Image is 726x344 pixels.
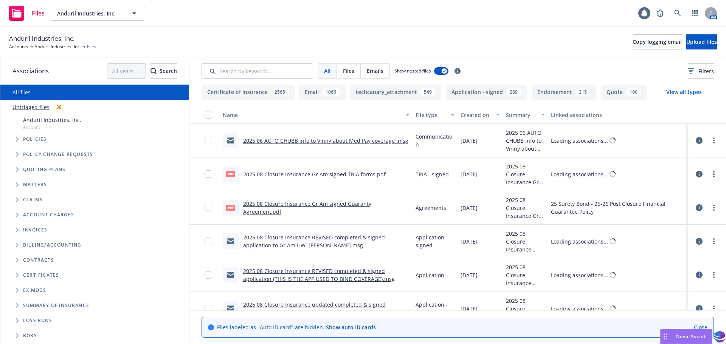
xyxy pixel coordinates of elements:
span: Certificates [23,273,59,278]
button: Nova Assist [660,329,712,344]
a: Untriaged files [12,103,50,111]
span: [DATE] [461,271,478,279]
button: Application - signed [446,85,527,100]
a: Report a Bug [653,6,668,21]
a: more [709,270,718,279]
input: Toggle Row Selected [205,170,212,178]
button: File type [413,106,458,124]
span: Claims [23,197,43,202]
span: All [324,67,330,75]
span: Emails [367,67,383,75]
a: All files [12,89,31,96]
button: Upload files [686,34,717,49]
div: Loading associations... [551,170,608,178]
img: svg+xml;base64,PHN2ZyB3aWR0aD0iMzQiIGhlaWdodD0iMzQiIHZpZXdCb3g9IjAgMCAzNCAzNCIgZmlsbD0ibm9uZSIgeG... [713,330,726,344]
a: Search [670,6,685,21]
span: Communication [416,133,455,148]
div: Folder Tree Example [0,238,189,343]
div: Loading associations... [551,271,608,279]
a: Show auto ID cards [326,324,376,331]
input: Toggle Row Selected [205,271,212,279]
div: File type [416,111,447,119]
div: 25 Surety Bond - 25-26 Post Closure Financial Guarantee Policy [551,200,685,216]
span: Associations [12,66,49,76]
span: Quoting plans [23,167,66,172]
button: Email [299,85,346,100]
input: Toggle Row Selected [205,305,212,312]
span: TRIA - signed [416,170,449,178]
span: Application [416,271,444,279]
span: 2025 08 Closure Insurance Gr Am signed TRIA forms [506,162,545,186]
div: Linked associations [551,111,685,119]
span: 2025 08 Closure Insurance REVISED completed & signed application to Gr Am UW, [PERSON_NAME] [506,230,545,253]
span: Files [87,43,96,50]
span: Files [343,67,354,75]
span: pdf [226,171,235,177]
button: View all types [654,85,714,100]
span: Loss Runs [23,318,52,323]
button: Name [220,106,413,124]
a: 2025 08 Closure Insurance updated completed & signed application .msg [243,301,386,316]
span: [DATE] [461,204,478,212]
a: more [709,237,718,246]
span: Policy change requests [23,152,93,157]
input: Toggle Row Selected [205,137,212,144]
button: Quote [601,85,647,100]
div: Loading associations... [551,238,608,245]
a: Anduril Industries, Inc. [34,43,81,50]
span: Contracts [23,258,54,262]
div: Drag to move [661,329,670,344]
span: Anduril Industries, Inc. [9,34,74,43]
span: [DATE] [461,238,478,245]
div: 289 [506,88,521,96]
span: 2025 06 AUTO CHUBB info to Vinny about Med Pay coverage [506,129,545,153]
span: Nova Assist [676,333,706,339]
span: Policies [23,137,47,142]
a: Close [694,323,707,331]
a: more [709,203,718,212]
div: Loading associations... [551,305,608,313]
span: Upload files [686,38,717,45]
div: 38 [53,103,65,111]
a: Files [6,3,48,24]
div: Loading associations... [551,137,608,145]
div: 549 [420,88,436,96]
a: more [709,304,718,313]
span: Invoices [23,228,48,232]
span: Show nested files [394,68,431,74]
a: 2025 08 Closure Insurance Gr Am signed TRIA forms.pdf [243,171,386,178]
span: Application - signed [416,301,455,316]
button: Linked associations [548,106,688,124]
span: Account [23,124,81,130]
span: [DATE] [461,305,478,313]
button: Filters [688,63,714,79]
div: Tree Example [0,114,189,238]
span: pdf [226,205,235,210]
span: Agreements [416,204,446,212]
a: Accounts [9,43,28,50]
button: Certificate of insurance [202,85,295,100]
button: techcanary_attachment [350,85,441,100]
div: Search [150,64,177,78]
span: BORs [23,333,37,338]
span: Application - signed [416,233,455,249]
div: Summary [506,111,537,119]
span: [DATE] [461,170,478,178]
button: SearchSearch [150,63,177,79]
input: Search by keyword... [202,63,313,79]
a: 2025 08 Closure Insurance REVISED completed & signed application to Gr Am UW, [PERSON_NAME].msg [243,234,385,249]
div: Created on [461,111,492,119]
input: Toggle Row Selected [205,238,212,245]
span: Anduril Industries, Inc. [57,9,123,17]
a: more [709,136,718,145]
input: Select all [205,111,212,119]
span: Filters [698,67,714,75]
span: Matters [23,182,47,187]
span: 2025 08 Closure Insurance Gr Am signed Guaranty Agreement [506,196,545,220]
span: Summary of insurance [23,303,89,308]
a: 2025 08 Closure Insurance Gr Am signed Guaranty Agreement.pdf [243,200,371,215]
span: 2025 08 Closure Insurance updated completed & signed application [506,297,545,321]
span: Anduril Industries, Inc. [23,116,81,124]
a: more [709,170,718,179]
svg: Search [150,68,157,74]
